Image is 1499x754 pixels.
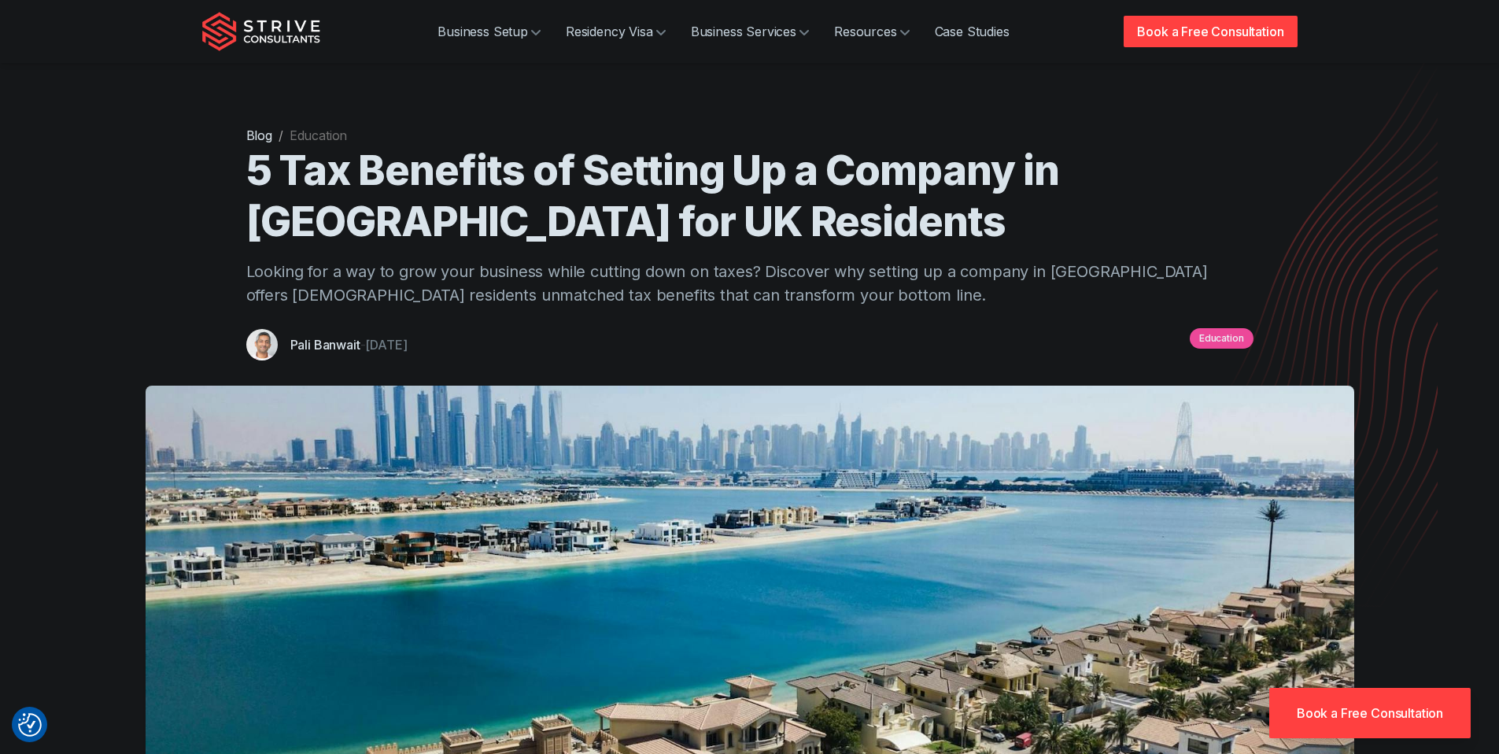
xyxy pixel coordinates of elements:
a: Resources [821,16,922,47]
a: Case Studies [922,16,1022,47]
time: [DATE] [365,337,407,353]
a: Pali Banwait [290,337,360,353]
a: Business Services [678,16,821,47]
a: Education [1190,328,1253,349]
button: Consent Preferences [18,713,42,737]
img: Strive Consultants [202,12,320,51]
a: Book a Free Consultation [1124,16,1297,47]
a: Business Setup [425,16,553,47]
a: Residency Visa [553,16,678,47]
a: Blog [246,128,272,143]
a: Book a Free Consultation [1269,688,1471,738]
img: Revisit consent button [18,713,42,737]
p: Looking for a way to grow your business while cutting down on taxes? Discover why setting up a co... [246,260,1253,307]
img: Pali Banwait, CEO, Strive Consultants, Dubai, UAE [246,329,278,360]
span: / [279,128,283,143]
span: - [360,337,366,353]
h1: 5 Tax Benefits of Setting Up a Company in [GEOGRAPHIC_DATA] for UK Residents [246,145,1253,247]
li: Education [290,126,348,145]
